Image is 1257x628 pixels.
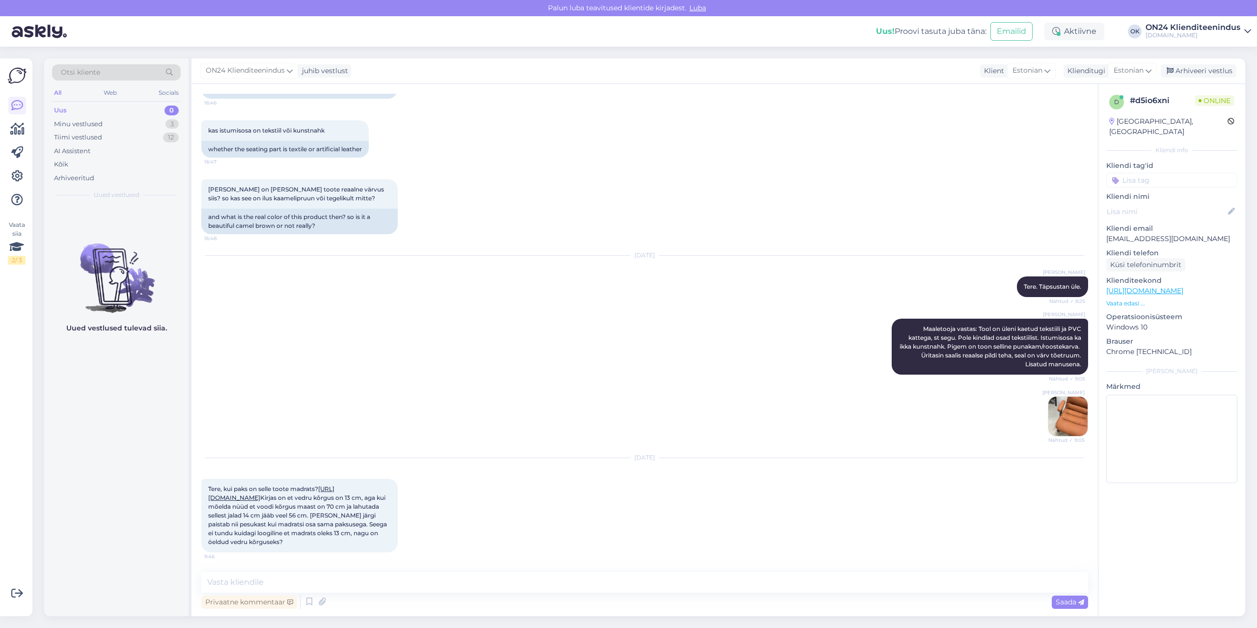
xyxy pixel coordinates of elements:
[1106,173,1237,188] input: Lisa tag
[1106,312,1237,322] p: Operatsioonisüsteem
[1043,269,1085,276] span: [PERSON_NAME]
[1048,397,1088,436] img: Attachment
[1048,375,1085,382] span: Nähtud ✓ 9:05
[164,106,179,115] div: 0
[54,119,103,129] div: Minu vestlused
[1106,336,1237,347] p: Brauser
[1056,598,1084,606] span: Saada
[44,226,189,314] img: No chats
[1195,95,1234,106] span: Online
[165,119,179,129] div: 3
[208,485,388,546] span: Tere, kui paks on selle toote madrats? Kirjas on et vedru kõrgus on 13 cm, aga kui mõelda nüüd et...
[1106,223,1237,234] p: Kliendi email
[201,141,369,158] div: whether the seating part is textile or artificial leather
[8,256,26,265] div: 2 / 3
[8,66,27,85] img: Askly Logo
[1024,283,1081,290] span: Tere. Täpsustan üle.
[1114,98,1119,106] span: d
[102,86,119,99] div: Web
[1064,66,1105,76] div: Klienditugi
[61,67,100,78] span: Otsi kliente
[1106,234,1237,244] p: [EMAIL_ADDRESS][DOMAIN_NAME]
[1107,206,1226,217] input: Lisa nimi
[1043,311,1085,318] span: [PERSON_NAME]
[1106,146,1237,155] div: Kliendi info
[54,146,90,156] div: AI Assistent
[1106,275,1237,286] p: Klienditeekond
[201,596,297,609] div: Privaatne kommentaar
[66,323,167,333] p: Uued vestlused tulevad siia.
[1106,382,1237,392] p: Märkmed
[1106,191,1237,202] p: Kliendi nimi
[1106,322,1237,332] p: Windows 10
[1106,258,1185,272] div: Küsi telefoninumbrit
[8,220,26,265] div: Vaata siia
[1048,437,1085,444] span: Nähtud ✓ 9:05
[1106,286,1183,295] a: [URL][DOMAIN_NAME]
[1128,25,1142,38] div: OK
[876,26,986,37] div: Proovi tasuta juba täna:
[1106,367,1237,376] div: [PERSON_NAME]
[208,127,325,134] span: kas istumisosa on tekstiil või kunstnahk
[204,235,241,242] span: 16:48
[1106,248,1237,258] p: Kliendi telefon
[876,27,895,36] b: Uus!
[1106,299,1237,308] p: Vaata edasi ...
[208,186,385,202] span: [PERSON_NAME] on [PERSON_NAME] toote reaalne värvus siis? so kas see on ilus kaamelipruun või teg...
[990,22,1033,41] button: Emailid
[1114,65,1144,76] span: Estonian
[54,173,94,183] div: Arhiveeritud
[1146,24,1251,39] a: ON24 Klienditeenindus[DOMAIN_NAME]
[54,133,102,142] div: Tiimi vestlused
[1109,116,1228,137] div: [GEOGRAPHIC_DATA], [GEOGRAPHIC_DATA]
[204,158,241,165] span: 16:47
[1044,23,1104,40] div: Aktiivne
[1106,161,1237,171] p: Kliendi tag'id
[94,191,139,199] span: Uued vestlused
[204,99,241,107] span: 16:46
[900,325,1083,368] span: Maaletooja vastas: Tool on üleni kaetud tekstiili ja PVC kattega, st segu. Pole kindlad osad teks...
[686,3,709,12] span: Luba
[1130,95,1195,107] div: # d5io6xni
[1012,65,1042,76] span: Estonian
[1042,389,1085,396] span: [PERSON_NAME]
[206,65,285,76] span: ON24 Klienditeenindus
[298,66,348,76] div: juhib vestlust
[157,86,181,99] div: Socials
[1146,31,1240,39] div: [DOMAIN_NAME]
[1161,64,1236,78] div: Arhiveeri vestlus
[1106,347,1237,357] p: Chrome [TECHNICAL_ID]
[54,106,67,115] div: Uus
[52,86,63,99] div: All
[201,453,1088,462] div: [DATE]
[204,553,241,560] span: 9:46
[1048,298,1085,305] span: Nähtud ✓ 8:25
[201,251,1088,260] div: [DATE]
[201,209,398,234] div: and what is the real color of this product then? so is it a beautiful camel brown or not really?
[163,133,179,142] div: 12
[54,160,68,169] div: Kõik
[1146,24,1240,31] div: ON24 Klienditeenindus
[980,66,1004,76] div: Klient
